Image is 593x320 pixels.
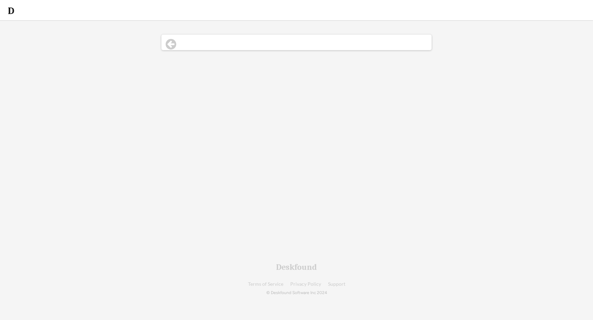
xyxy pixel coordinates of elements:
[574,4,586,17] img: yH5BAEAAAAALAAAAAABAAEAAAIBRAA7
[328,282,345,287] a: Support
[276,263,317,271] div: Deskfound
[7,7,15,15] img: d-whitebg.png
[290,282,321,287] a: Privacy Policy
[248,282,283,287] a: Terms of Service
